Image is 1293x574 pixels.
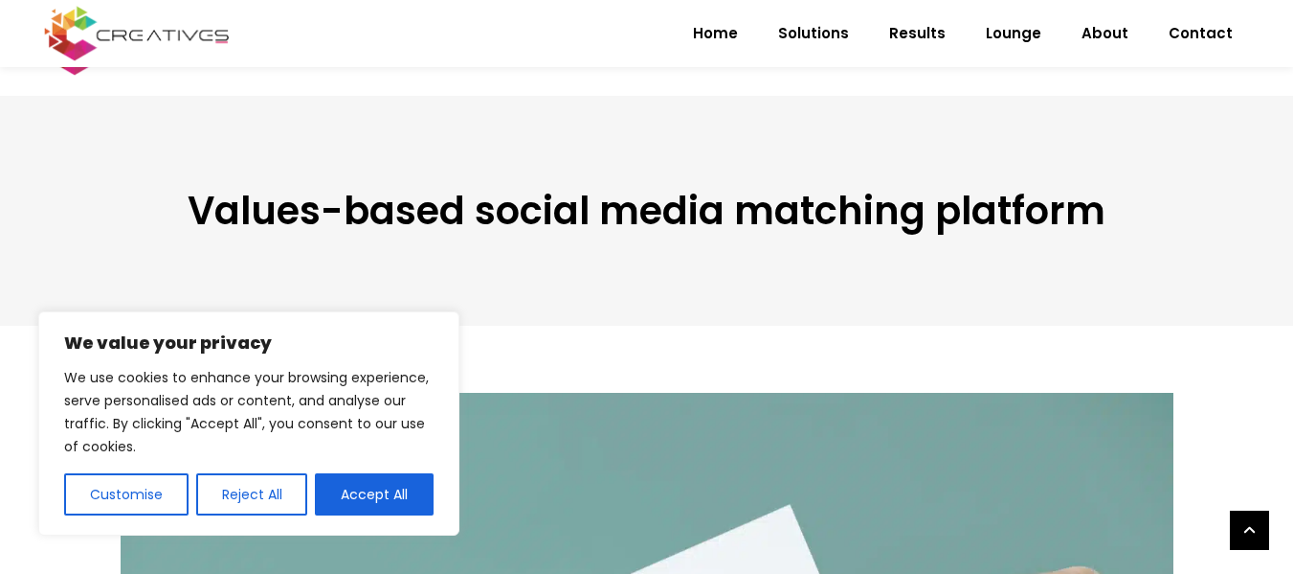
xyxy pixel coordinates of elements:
[64,332,434,355] p: We value your privacy
[64,366,434,458] p: We use cookies to enhance your browsing experience, serve personalised ads or content, and analys...
[673,9,758,58] a: Home
[1230,511,1269,550] a: link
[1081,9,1128,58] span: About
[1061,9,1148,58] a: About
[966,9,1061,58] a: Lounge
[986,9,1041,58] span: Lounge
[1148,9,1253,58] a: Contact
[889,9,946,58] span: Results
[40,4,234,63] img: Creatives
[315,473,434,516] button: Accept All
[38,311,459,536] div: We value your privacy
[869,9,966,58] a: Results
[693,9,738,58] span: Home
[778,9,849,58] span: Solutions
[196,473,308,516] button: Reject All
[758,9,869,58] a: Solutions
[1169,9,1233,58] span: Contact
[121,188,1173,234] h3: Values-based social media matching platform
[64,473,189,516] button: Customise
